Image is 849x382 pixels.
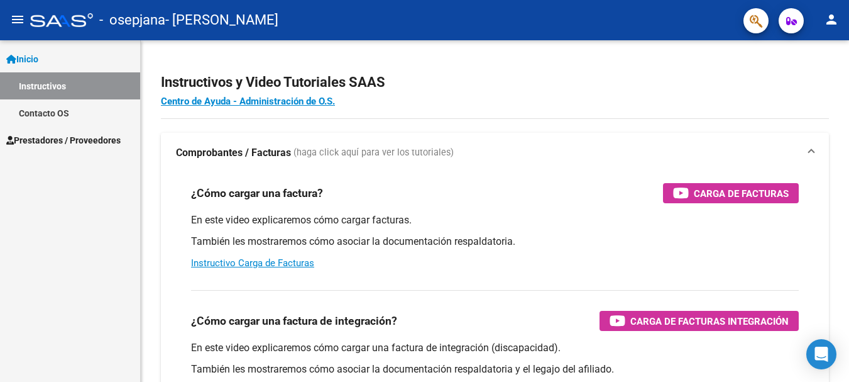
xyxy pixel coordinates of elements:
h3: ¿Cómo cargar una factura de integración? [191,312,397,330]
button: Carga de Facturas [663,183,799,203]
span: Carga de Facturas [694,186,789,201]
strong: Comprobantes / Facturas [176,146,291,160]
span: Prestadores / Proveedores [6,133,121,147]
a: Centro de Ayuda - Administración de O.S. [161,96,335,107]
h3: ¿Cómo cargar una factura? [191,184,323,202]
mat-expansion-panel-header: Comprobantes / Facturas (haga click aquí para ver los tutoriales) [161,133,829,173]
span: Inicio [6,52,38,66]
mat-icon: menu [10,12,25,27]
span: Carga de Facturas Integración [630,313,789,329]
p: También les mostraremos cómo asociar la documentación respaldatoria. [191,235,799,249]
p: En este video explicaremos cómo cargar una factura de integración (discapacidad). [191,341,799,355]
h2: Instructivos y Video Tutoriales SAAS [161,70,829,94]
p: También les mostraremos cómo asociar la documentación respaldatoria y el legajo del afiliado. [191,362,799,376]
span: - osepjana [99,6,165,34]
mat-icon: person [824,12,839,27]
p: En este video explicaremos cómo cargar facturas. [191,213,799,227]
span: (haga click aquí para ver los tutoriales) [293,146,454,160]
span: - [PERSON_NAME] [165,6,278,34]
button: Carga de Facturas Integración [600,311,799,331]
a: Instructivo Carga de Facturas [191,257,314,269]
div: Open Intercom Messenger [806,339,836,369]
